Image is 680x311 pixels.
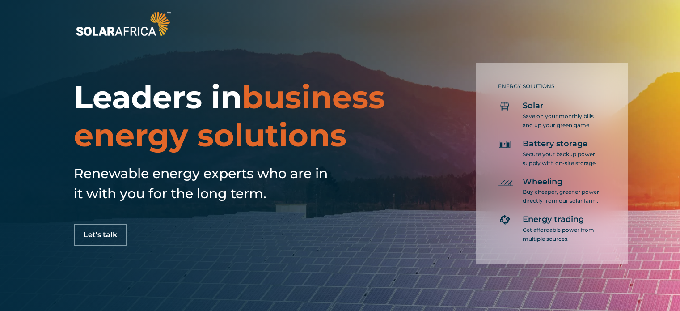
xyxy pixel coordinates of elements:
span: Solar [523,101,544,111]
span: Battery storage [523,139,587,149]
p: Save on your monthly bills and up your green game. [523,112,601,130]
p: Buy cheaper, greener power directly from our solar farm. [523,187,601,205]
h5: Renewable energy experts who are in it with you for the long term. [74,163,333,204]
span: Wheeling [523,177,562,187]
p: Secure your backup power supply with on-site storage. [523,150,601,168]
span: business energy solutions [74,78,385,154]
span: Let's talk [84,231,117,239]
h5: ENERGY SOLUTIONS [498,83,601,89]
h1: Leaders in [74,78,398,154]
span: Energy trading [523,214,584,225]
a: Let's talk [74,224,127,246]
p: Get affordable power from multiple sources. [523,226,601,243]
